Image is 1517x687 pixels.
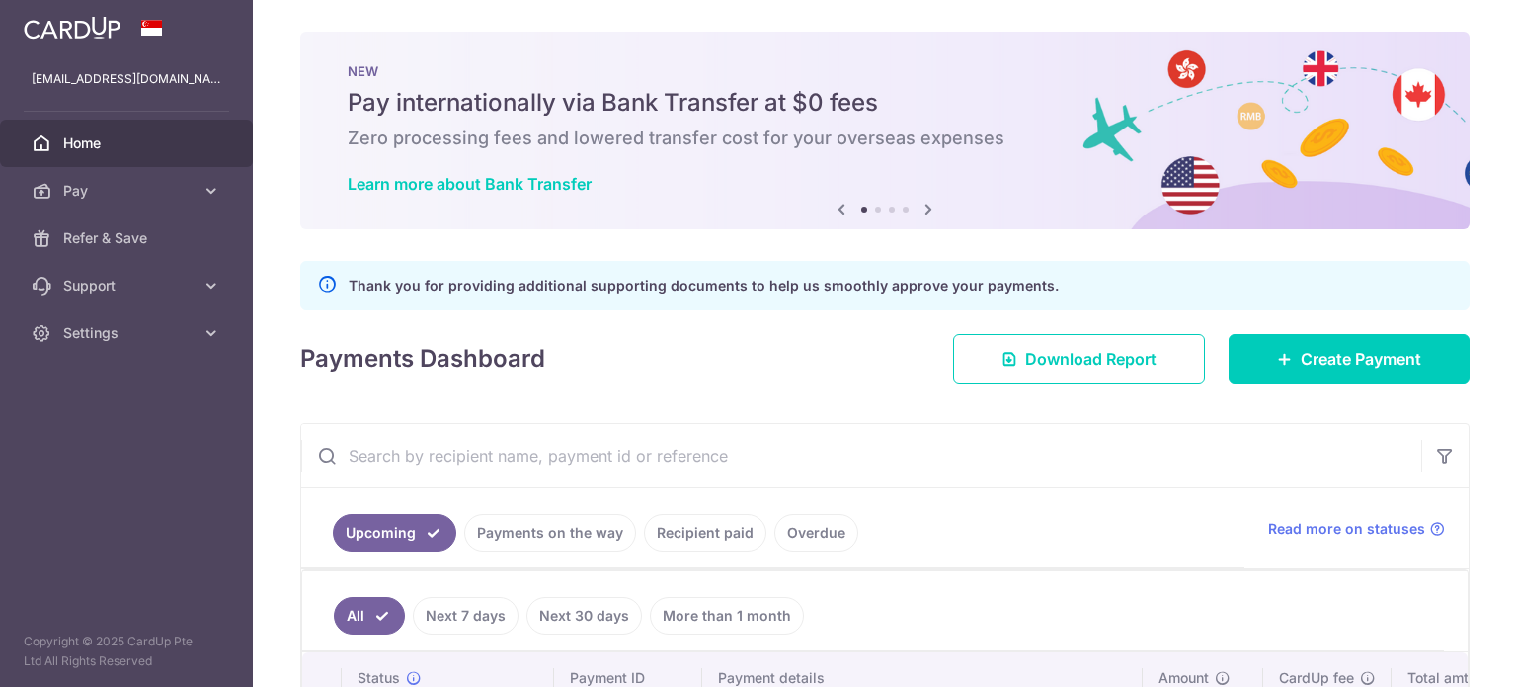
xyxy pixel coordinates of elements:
[300,341,545,377] h4: Payments Dashboard
[774,514,858,552] a: Overdue
[348,63,1422,79] p: NEW
[348,87,1422,119] h5: Pay internationally via Bank Transfer at $0 fees
[1229,334,1470,384] a: Create Payment
[334,597,405,635] a: All
[644,514,766,552] a: Recipient paid
[348,174,592,194] a: Learn more about Bank Transfer
[1268,519,1425,539] span: Read more on statuses
[526,597,642,635] a: Next 30 days
[650,597,804,635] a: More than 1 month
[1025,347,1157,371] span: Download Report
[63,133,194,153] span: Home
[348,127,1422,150] h6: Zero processing fees and lowered transfer cost for your overseas expenses
[333,514,456,552] a: Upcoming
[63,228,194,248] span: Refer & Save
[349,274,1059,298] p: Thank you for providing additional supporting documents to help us smoothly approve your payments.
[24,16,120,40] img: CardUp
[63,323,194,343] span: Settings
[63,276,194,296] span: Support
[1301,347,1421,371] span: Create Payment
[301,424,1421,487] input: Search by recipient name, payment id or reference
[300,32,1470,229] img: Bank transfer banner
[1268,519,1445,539] a: Read more on statuses
[413,597,519,635] a: Next 7 days
[63,181,194,201] span: Pay
[32,69,221,89] p: [EMAIL_ADDRESS][DOMAIN_NAME]
[953,334,1205,384] a: Download Report
[464,514,636,552] a: Payments on the way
